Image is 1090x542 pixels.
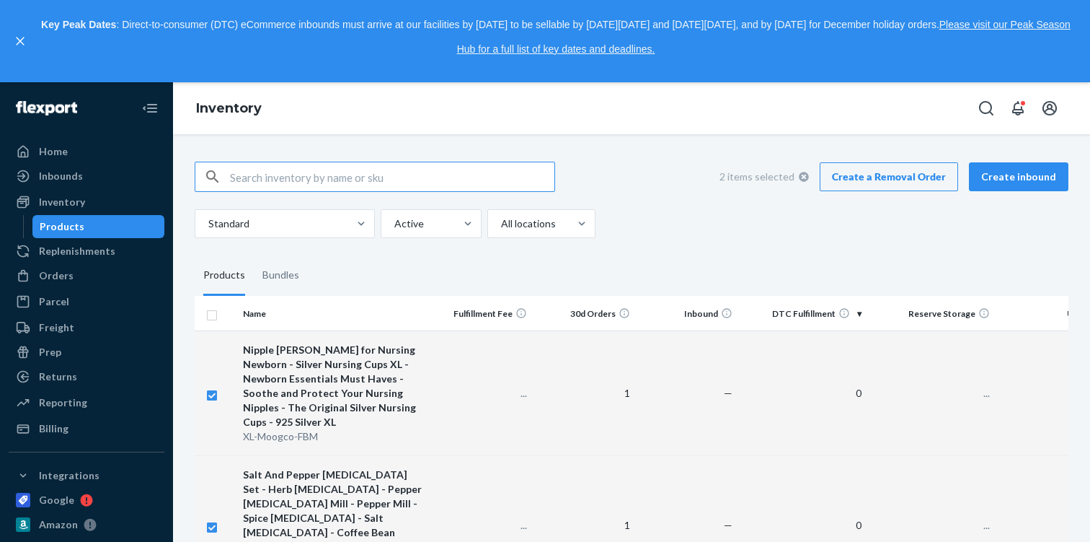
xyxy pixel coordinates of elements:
th: Name [237,296,430,331]
a: Please visit our Peak Season Hub for a full list of key dates and deadlines. [457,19,1071,55]
a: Products [32,215,165,238]
a: Freight [9,316,164,339]
div: Nipple [PERSON_NAME] for Nursing Newborn - Silver Nursing Cups XL - Newborn Essentials Must Haves... [243,343,424,429]
div: Google [39,493,74,507]
a: Billing [9,417,164,440]
ol: breadcrumbs [185,88,273,130]
th: Fulfillment Fee [430,296,533,331]
div: Freight [39,320,74,335]
p: : Direct-to-consumer (DTC) eCommerce inbounds must arrive at our facilities by [DATE] to be sella... [35,13,1077,61]
input: Search inventory by name or sku [230,162,554,191]
div: Amazon [39,517,78,532]
th: Reserve Storage [867,296,996,331]
button: Create inbound [969,162,1068,191]
td: 0 [738,331,867,455]
a: Orders [9,264,164,287]
div: Replenishments [39,244,115,258]
div: Prep [39,345,61,359]
p: ... [436,518,528,533]
div: 2 items selected [719,162,809,191]
button: Open account menu [1035,94,1064,123]
p: ... [873,518,990,533]
button: Close Navigation [136,94,164,123]
span: — [724,387,732,399]
a: Inbounds [9,165,164,188]
a: Inventory [9,191,164,214]
button: Open notifications [1003,94,1032,123]
div: Parcel [39,294,69,309]
div: Products [40,219,84,234]
div: Home [39,144,68,159]
a: Amazon [9,513,164,536]
th: DTC Fulfillment [738,296,867,331]
a: Inventory [196,100,262,116]
div: Returns [39,370,77,384]
a: Returns [9,365,164,388]
div: Billing [39,421,68,436]
td: 1 [533,331,636,455]
a: Home [9,140,164,163]
a: Reporting [9,391,164,414]
a: Parcel [9,290,164,313]
a: Google [9,489,164,512]
span: Canlı destek [26,10,107,23]
div: Integrations [39,468,99,483]
div: Inventory [39,195,85,209]
div: Reporting [39,395,87,410]
p: ... [436,386,528,401]
th: 30d Orders [533,296,636,331]
input: All locations [500,217,501,231]
a: Replenishments [9,240,164,263]
div: Orders [39,268,74,283]
span: — [724,519,732,531]
strong: Key Peak Dates [41,19,116,30]
th: Inbound [636,296,739,331]
img: Flexport logo [16,101,77,115]
button: Integrations [9,464,164,487]
div: XL-Moogco-FBM [243,429,424,444]
div: Inbounds [39,169,83,183]
button: close, [13,34,27,48]
div: Bundles [262,255,299,296]
button: Open Search Box [972,94,1001,123]
a: Prep [9,341,164,364]
input: Active [393,217,394,231]
p: ... [873,386,990,401]
div: Products [203,255,245,296]
input: Standard [207,217,208,231]
a: Create a Removal Order [820,162,958,191]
